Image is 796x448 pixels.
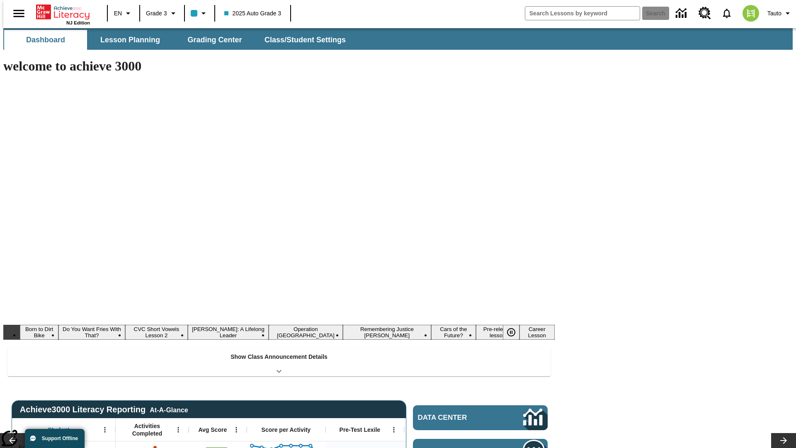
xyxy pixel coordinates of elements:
[187,6,212,21] button: Class color is light blue. Change class color
[262,426,311,433] span: Score per Activity
[503,325,528,340] div: Pause
[476,325,519,340] button: Slide 8 Pre-release lesson
[198,426,227,433] span: Avg Score
[231,353,328,361] p: Show Class Announcement Details
[7,348,551,376] div: Show Class Announcement Details
[3,28,793,50] div: SubNavbar
[716,2,738,24] a: Notifications
[66,20,90,25] span: NJ Edition
[413,405,548,430] a: Data Center
[3,30,353,50] div: SubNavbar
[771,433,796,448] button: Lesson carousel, Next
[120,422,175,437] span: Activities Completed
[4,30,87,50] button: Dashboard
[20,405,188,414] span: Achieve3000 Literacy Reporting
[343,325,431,340] button: Slide 6 Remembering Justice O'Connor
[764,6,796,21] button: Profile/Settings
[743,5,759,22] img: avatar image
[125,325,188,340] button: Slide 3 CVC Short Vowels Lesson 2
[269,325,343,340] button: Slide 5 Operation London Bridge
[503,325,519,340] button: Pause
[48,426,69,433] span: Student
[114,9,122,18] span: EN
[519,325,555,340] button: Slide 9 Career Lesson
[694,2,716,24] a: Resource Center, Will open in new tab
[258,30,352,50] button: Class/Student Settings
[767,9,781,18] span: Tauto
[671,2,694,25] a: Data Center
[146,9,167,18] span: Grade 3
[25,429,85,448] button: Support Offline
[431,325,476,340] button: Slide 7 Cars of the Future?
[525,7,640,20] input: search field
[388,424,400,436] button: Open Menu
[340,426,381,433] span: Pre-Test Lexile
[230,424,243,436] button: Open Menu
[42,436,78,441] span: Support Offline
[36,3,90,25] div: Home
[418,414,495,422] span: Data Center
[224,9,282,18] span: 2025 Auto Grade 3
[58,325,125,340] button: Slide 2 Do You Want Fries With That?
[172,424,184,436] button: Open Menu
[143,6,182,21] button: Grade: Grade 3, Select a grade
[89,30,172,50] button: Lesson Planning
[173,30,256,50] button: Grading Center
[738,2,764,24] button: Select a new avatar
[36,4,90,20] a: Home
[99,424,111,436] button: Open Menu
[188,325,269,340] button: Slide 4 Dianne Feinstein: A Lifelong Leader
[7,1,31,26] button: Open side menu
[110,6,137,21] button: Language: EN, Select a language
[20,325,58,340] button: Slide 1 Born to Dirt Bike
[150,405,188,414] div: At-A-Glance
[3,58,555,74] h1: welcome to achieve 3000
